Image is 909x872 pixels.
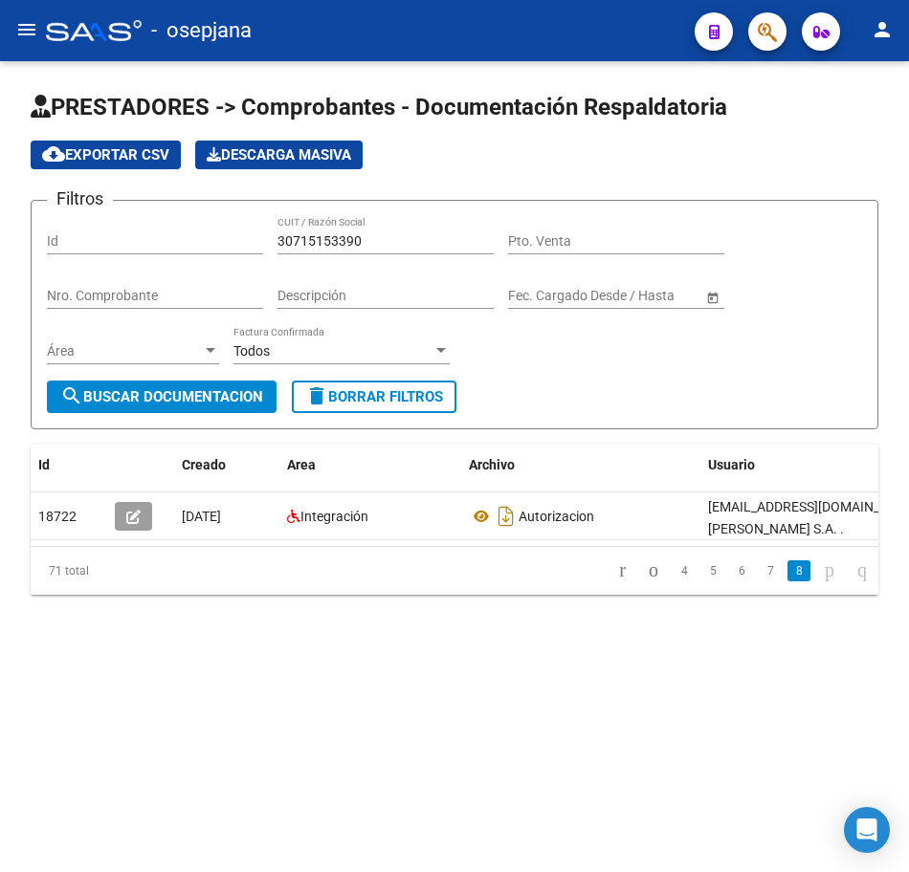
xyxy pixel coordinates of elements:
mat-icon: menu [15,18,38,41]
span: PRESTADORES -> Comprobantes - Documentación Respaldatoria [31,94,727,120]
span: Archivo [469,457,515,472]
span: Área [47,343,202,360]
span: Exportar CSV [42,146,169,163]
span: Autorizacion [519,509,594,524]
h3: Filtros [47,185,113,212]
span: Creado [182,457,226,472]
div: Open Intercom Messenger [844,807,890,853]
a: 4 [673,560,696,581]
button: Open calendar [702,287,722,307]
i: Descargar documento [494,501,519,532]
li: page 6 [727,555,756,587]
li: page 4 [670,555,698,587]
datatable-header-cell: Archivo [461,445,700,486]
li: page 8 [785,555,813,587]
button: Descarga Masiva [195,141,363,169]
a: go to previous page [640,560,667,581]
span: Area [287,457,316,472]
span: Integración [300,509,368,524]
span: Borrar Filtros [305,388,443,405]
mat-icon: person [871,18,894,41]
app-download-masive: Descarga masiva de comprobantes (adjuntos) [195,141,363,169]
a: 5 [701,560,724,581]
span: Usuario [708,457,755,472]
a: 8 [787,560,810,581]
a: 7 [759,560,782,581]
li: page 7 [756,555,785,587]
span: [DATE] [182,509,221,524]
button: Borrar Filtros [292,381,456,413]
li: page 5 [698,555,727,587]
span: Descarga Masiva [207,146,351,163]
datatable-header-cell: Area [279,445,461,486]
input: End date [584,288,677,304]
mat-icon: delete [305,384,328,407]
span: - osepjana [151,10,252,52]
a: 6 [730,560,753,581]
div: 71 total [31,547,200,595]
button: Buscar Documentacion [47,381,277,413]
datatable-header-cell: Creado [174,445,279,486]
a: go to last page [849,560,876,581]
mat-icon: search [60,384,83,407]
a: go to first page [610,560,634,581]
datatable-header-cell: Id [31,445,107,486]
a: go to next page [816,560,843,581]
span: 18722 [38,509,77,524]
button: Exportar CSV [31,141,181,169]
span: Buscar Documentacion [60,388,263,405]
span: Id [38,457,50,472]
input: Start date [508,288,567,304]
mat-icon: cloud_download [42,142,65,165]
span: Todos [233,343,270,359]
